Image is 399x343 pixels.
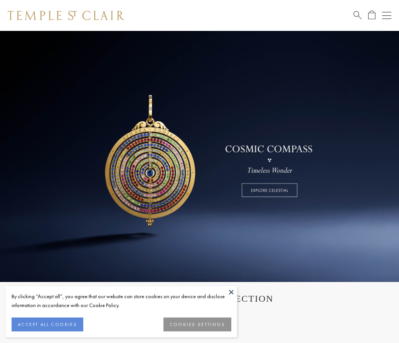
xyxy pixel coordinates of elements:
button: COOKIES SETTINGS [163,318,231,331]
button: ACCEPT ALL COOKIES [12,318,83,331]
div: By clicking “Accept all”, you agree that our website can store cookies on your device and disclos... [12,292,231,310]
a: Search [354,10,362,20]
a: Open Shopping Bag [368,10,375,20]
img: Temple St. Clair [8,11,124,20]
button: Open navigation [382,11,391,20]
